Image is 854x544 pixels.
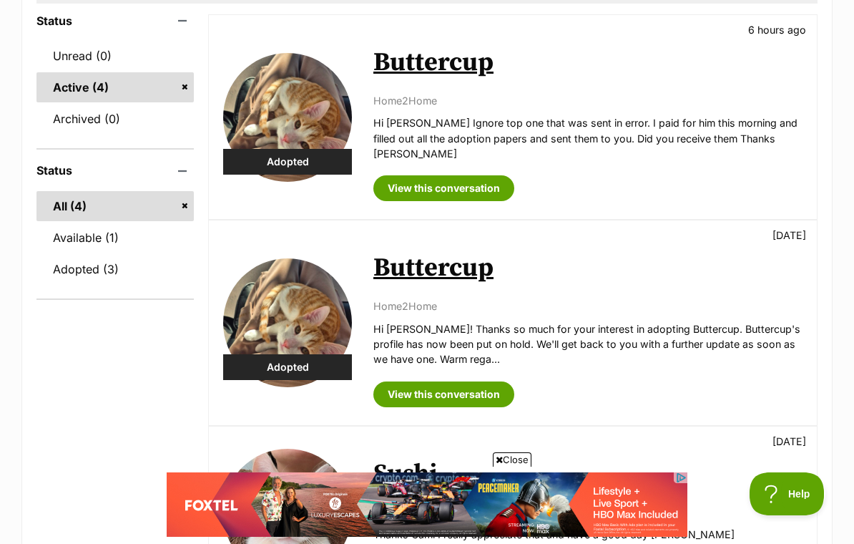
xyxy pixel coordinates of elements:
span: Close [493,452,531,467]
p: Home2Home [373,93,803,108]
p: [DATE] [772,228,806,243]
a: Adopted (3) [36,254,194,284]
img: Buttercup [223,258,352,387]
a: Buttercup [373,47,494,79]
a: Archived (0) [36,104,194,134]
p: [DATE] [772,434,806,449]
a: Active (4) [36,72,194,102]
p: Home2Home [373,298,803,314]
iframe: Help Scout Beacon - Open [750,472,825,515]
a: View this conversation [373,175,514,201]
div: Adopted [223,149,352,175]
a: All (4) [36,191,194,221]
header: Status [36,164,194,177]
a: Buttercup [373,252,494,284]
a: View this conversation [373,382,514,407]
a: Unread (0) [36,41,194,71]
header: Status [36,14,194,27]
p: Hi [PERSON_NAME]! Thanks so much for your interest in adopting Buttercup. Buttercup's profile has... [373,321,803,367]
div: Adopted [223,354,352,380]
a: Available (1) [36,223,194,253]
p: 6 hours ago [748,22,806,37]
iframe: Advertisement [167,472,687,537]
p: Hi [PERSON_NAME] Ignore top one that was sent in error. I paid for him this morning and filled ou... [373,115,803,161]
img: Buttercup [223,53,352,182]
a: Sushi [373,458,437,490]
